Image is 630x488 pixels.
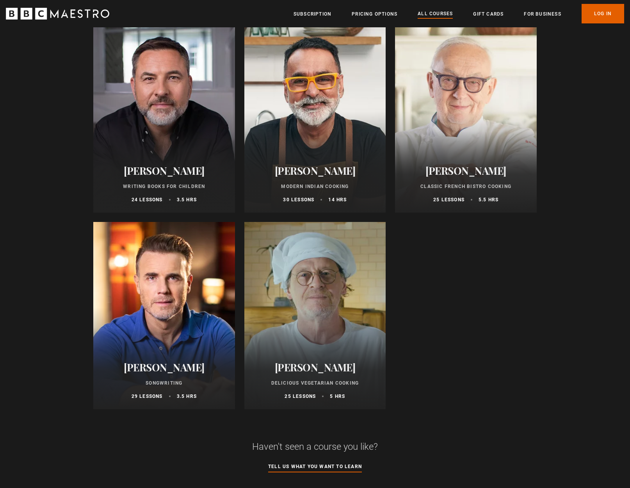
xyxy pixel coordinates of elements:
a: [PERSON_NAME] Songwriting 29 lessons 3.5 hrs [93,222,235,409]
h2: [PERSON_NAME] [103,165,226,177]
a: Tell us what you want to learn [268,463,362,471]
h2: [PERSON_NAME] [254,361,377,373]
h2: [PERSON_NAME] [254,165,377,177]
nav: Primary [294,4,624,23]
p: 5 hrs [330,393,345,400]
p: Delicious Vegetarian Cooking [254,380,377,387]
p: 29 lessons [132,393,163,400]
p: 3.5 hrs [177,393,197,400]
p: Modern Indian Cooking [254,183,377,190]
a: Gift Cards [473,10,504,18]
p: Songwriting [103,380,226,387]
p: 5.5 hrs [479,196,498,203]
p: 25 lessons [433,196,464,203]
a: Log In [582,4,624,23]
p: 25 lessons [285,393,316,400]
svg: BBC Maestro [6,8,109,20]
a: Subscription [294,10,331,18]
p: 3.5 hrs [177,196,197,203]
a: [PERSON_NAME] Classic French Bistro Cooking 25 lessons 5.5 hrs [395,25,537,213]
p: Writing Books for Children [103,183,226,190]
p: 14 hrs [328,196,347,203]
a: Pricing Options [352,10,397,18]
a: [PERSON_NAME] Modern Indian Cooking 30 lessons 14 hrs [244,25,386,213]
p: 24 lessons [132,196,163,203]
h2: [PERSON_NAME] [103,361,226,373]
a: [PERSON_NAME] Delicious Vegetarian Cooking 25 lessons 5 hrs [244,222,386,409]
a: [PERSON_NAME] Writing Books for Children 24 lessons 3.5 hrs [93,25,235,213]
p: 30 lessons [283,196,314,203]
p: Classic French Bistro Cooking [404,183,527,190]
h2: Haven't seen a course you like? [123,440,507,453]
a: All Courses [418,10,453,18]
a: For business [524,10,561,18]
h2: [PERSON_NAME] [404,165,527,177]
